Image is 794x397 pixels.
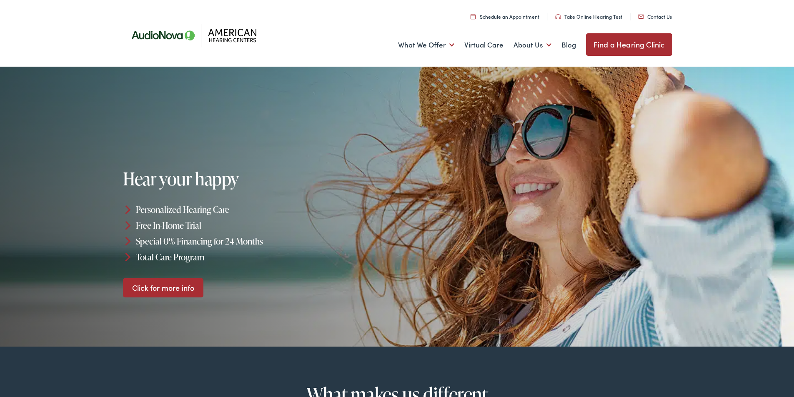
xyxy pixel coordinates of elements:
[123,278,203,297] a: Click for more info
[555,13,622,20] a: Take Online Hearing Test
[123,233,401,249] li: Special 0% Financing for 24 Months
[638,15,644,19] img: utility icon
[123,202,401,217] li: Personalized Hearing Care
[123,169,376,188] h1: Hear your happy
[123,217,401,233] li: Free In-Home Trial
[561,30,576,60] a: Blog
[555,14,561,19] img: utility icon
[471,14,476,19] img: utility icon
[398,30,454,60] a: What We Offer
[464,30,503,60] a: Virtual Care
[513,30,551,60] a: About Us
[123,249,401,265] li: Total Care Program
[471,13,539,20] a: Schedule an Appointment
[586,33,672,56] a: Find a Hearing Clinic
[638,13,672,20] a: Contact Us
